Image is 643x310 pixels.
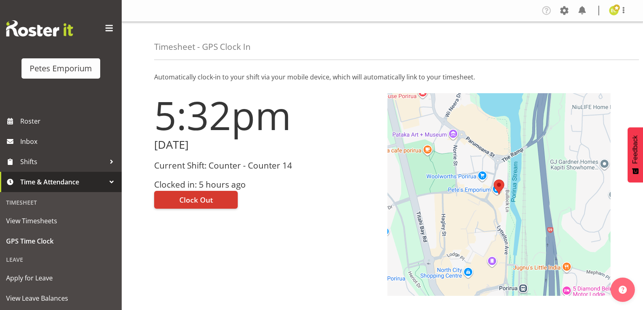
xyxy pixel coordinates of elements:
span: Roster [20,115,118,127]
span: View Timesheets [6,215,116,227]
div: Petes Emporium [30,62,92,75]
h4: Timesheet - GPS Clock In [154,42,251,51]
div: Leave [2,251,120,268]
span: Inbox [20,135,118,148]
h3: Clocked in: 5 hours ago [154,180,378,189]
p: Automatically clock-in to your shift via your mobile device, which will automatically link to you... [154,72,611,82]
span: Clock Out [179,195,213,205]
span: Time & Attendance [20,176,105,188]
img: emma-croft7499.jpg [609,6,619,15]
button: Feedback - Show survey [628,127,643,182]
span: Apply for Leave [6,272,116,284]
h3: Current Shift: Counter - Counter 14 [154,161,378,170]
h1: 5:32pm [154,93,378,137]
div: Timesheet [2,194,120,211]
img: help-xxl-2.png [619,286,627,294]
span: Shifts [20,156,105,168]
h2: [DATE] [154,139,378,151]
span: Feedback [632,135,639,164]
a: View Timesheets [2,211,120,231]
span: GPS Time Clock [6,235,116,247]
button: Clock Out [154,191,238,209]
a: GPS Time Clock [2,231,120,251]
a: View Leave Balances [2,288,120,308]
img: Rosterit website logo [6,20,73,36]
span: View Leave Balances [6,292,116,304]
a: Apply for Leave [2,268,120,288]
